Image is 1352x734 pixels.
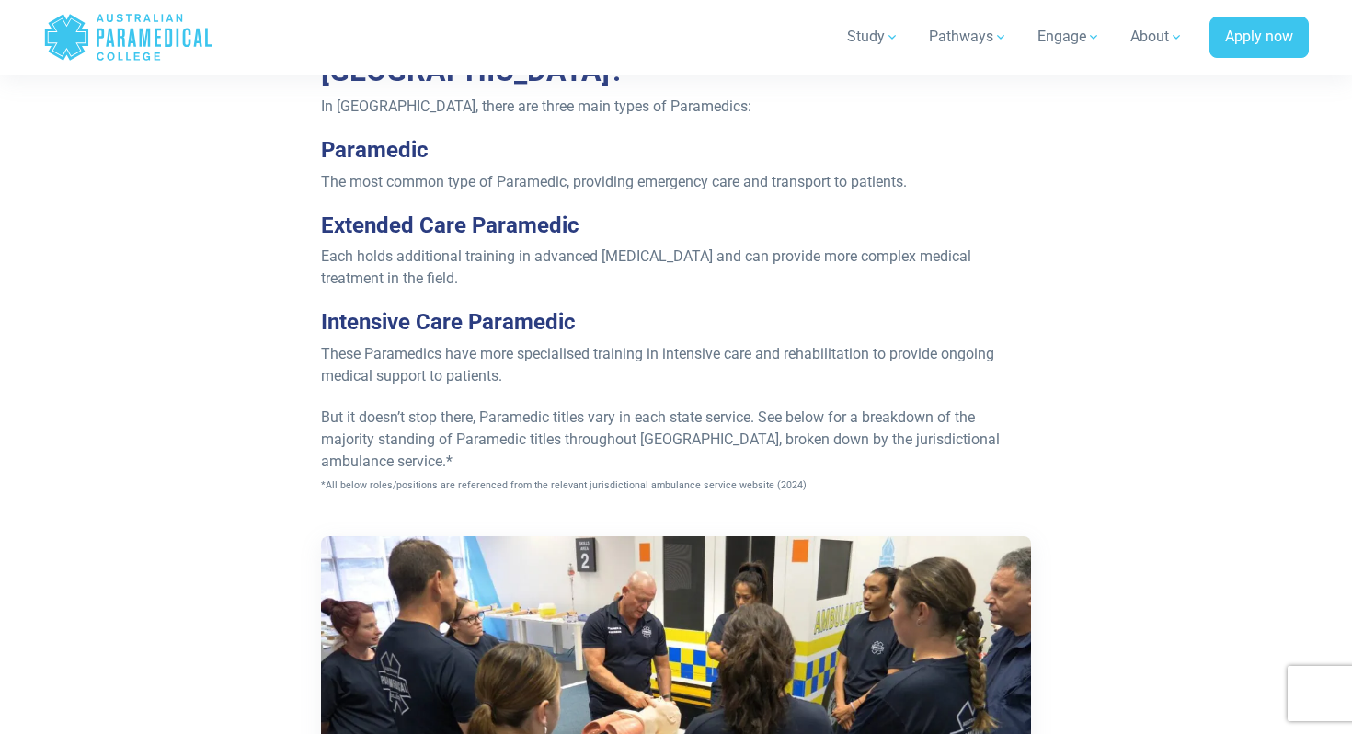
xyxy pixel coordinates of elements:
strong: Paramedic [321,137,429,163]
span: Each holds additional training in advanced [MEDICAL_DATA] and can provide more complex medical tr... [321,247,971,287]
a: About [1119,11,1195,63]
span: The most common type of Paramedic, providing emergency care and transport to patients. [321,173,907,190]
strong: Extended Care Paramedic [321,212,579,238]
strong: Intensive Care Paramedic [321,309,576,335]
a: Engage [1026,11,1112,63]
span: These Paramedics have more specialised training in intensive care and rehabilitation to provide o... [321,345,994,384]
a: Australian Paramedical College [43,7,213,67]
a: Study [836,11,911,63]
span: But it doesn’t stop there, Paramedic titles vary in each state service. See below for a breakdown... [321,408,1000,492]
span: What are the different types of Paramedics in [GEOGRAPHIC_DATA]? [321,17,917,87]
a: Apply now [1209,17,1309,59]
span: *All below roles/positions are referenced from the relevant jurisdictional ambulance service webs... [321,479,807,491]
span: In [GEOGRAPHIC_DATA], there are three main types of Paramedics: [321,97,751,115]
a: Pathways [918,11,1019,63]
